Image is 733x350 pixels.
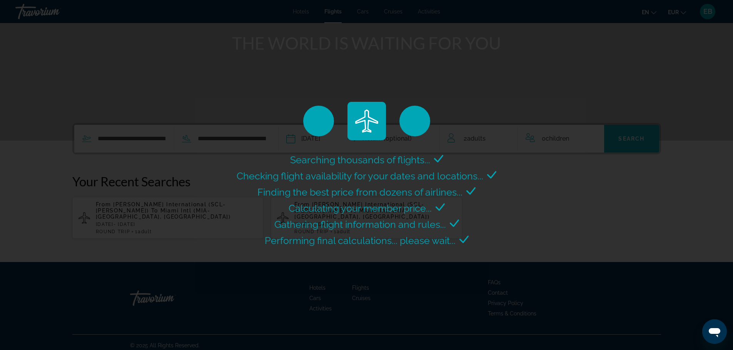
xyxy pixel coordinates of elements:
[290,154,430,166] span: Searching thousands of flights...
[702,319,727,344] iframe: Bouton de lancement de la fenêtre de messagerie
[289,202,432,214] span: Calculating your member price...
[257,186,463,198] span: Finding the best price from dozens of airlines...
[274,219,446,230] span: Gathering flight information and rules...
[265,235,456,246] span: Performing final calculations... please wait...
[237,170,483,182] span: Checking flight availability for your dates and locations...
